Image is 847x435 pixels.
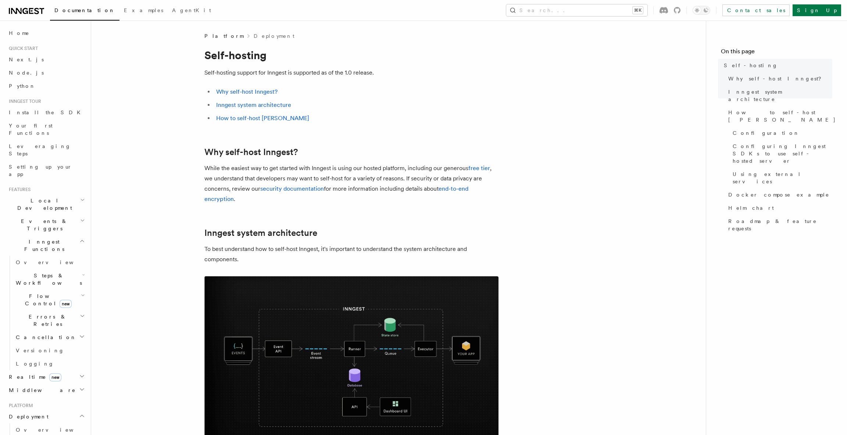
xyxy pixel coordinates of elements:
span: Deployment [6,413,49,420]
button: Realtimenew [6,370,86,384]
span: Helm chart [728,204,774,212]
span: Overview [16,259,92,265]
span: Docker compose example [728,191,829,198]
button: Middleware [6,384,86,397]
span: new [60,300,72,308]
span: Realtime [6,373,61,381]
span: Middleware [6,387,76,394]
a: Python [6,79,86,93]
p: While the easiest way to get started with Inngest is using our hosted platform, including our gen... [204,163,498,204]
span: Local Development [6,197,80,212]
a: How to self-host [PERSON_NAME] [725,106,832,126]
span: Next.js [9,57,44,62]
a: Inngest system architecture [216,101,291,108]
span: Platform [204,32,243,40]
span: Python [9,83,36,89]
span: Your first Functions [9,123,53,136]
a: Helm chart [725,201,832,215]
span: Configuring Inngest SDKs to use self-hosted server [733,143,832,165]
a: Configuration [730,126,832,140]
button: Search...⌘K [506,4,647,16]
p: To best understand how to self-host Inngest, it's important to understand the system architecture... [204,244,498,265]
span: Node.js [9,70,44,76]
span: Configuration [733,129,800,137]
span: Inngest system architecture [728,88,832,103]
a: Next.js [6,53,86,66]
button: Deployment [6,410,86,423]
button: Events & Triggers [6,215,86,235]
span: Roadmap & feature requests [728,217,832,232]
h1: Self-hosting [204,48,498,62]
span: Leveraging Steps [9,143,71,157]
span: Logging [16,361,54,367]
button: Steps & Workflows [13,269,86,290]
span: Flow Control [13,292,81,307]
button: Errors & Retries [13,310,86,331]
p: Self-hosting support for Inngest is supported as of the 1.0 release. [204,68,498,78]
a: Inngest system architecture [725,85,832,106]
span: Documentation [54,7,115,13]
a: Deployment [254,32,294,40]
a: Install the SDK [6,106,86,119]
span: Errors & Retries [13,313,80,328]
a: Why self-host Inngest? [725,72,832,85]
span: Inngest Functions [6,238,79,253]
button: Flow Controlnew [13,290,86,310]
h4: On this page [721,47,832,59]
a: How to self-host [PERSON_NAME] [216,115,309,122]
span: Install the SDK [9,109,85,115]
span: Home [9,29,29,37]
span: Examples [124,7,163,13]
a: Inngest system architecture [204,228,317,238]
span: Setting up your app [9,164,72,177]
a: Roadmap & feature requests [725,215,832,235]
a: Setting up your app [6,160,86,181]
span: new [49,373,61,381]
a: AgentKit [168,2,215,20]
a: Documentation [50,2,119,21]
button: Toggle dark mode [693,6,710,15]
span: Using external services [733,170,832,185]
a: Home [6,26,86,40]
button: Local Development [6,194,86,215]
span: Features [6,187,31,193]
a: Sign Up [793,4,841,16]
a: Configuring Inngest SDKs to use self-hosted server [730,140,832,168]
a: free tier [468,165,490,172]
span: Self-hosting [724,62,778,69]
button: Cancellation [13,331,86,344]
span: Overview [16,427,92,433]
a: Leveraging Steps [6,140,86,160]
span: Platform [6,403,33,409]
span: Events & Triggers [6,217,80,232]
kbd: ⌘K [633,7,643,14]
a: Logging [13,357,86,370]
button: Inngest Functions [6,235,86,256]
span: Cancellation [13,334,76,341]
a: security documentation [260,185,324,192]
a: Why self-host Inngest? [204,147,298,157]
span: Inngest tour [6,98,41,104]
span: AgentKit [172,7,211,13]
span: Quick start [6,46,38,51]
span: Versioning [16,348,64,353]
a: Node.js [6,66,86,79]
a: Your first Functions [6,119,86,140]
a: Versioning [13,344,86,357]
a: Docker compose example [725,188,832,201]
span: Why self-host Inngest? [728,75,826,82]
a: Using external services [730,168,832,188]
a: Self-hosting [721,59,832,72]
span: How to self-host [PERSON_NAME] [728,109,836,123]
a: Examples [119,2,168,20]
a: Contact sales [722,4,790,16]
div: Inngest Functions [6,256,86,370]
a: Overview [13,256,86,269]
a: Why self-host Inngest? [216,88,278,95]
span: Steps & Workflows [13,272,82,287]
